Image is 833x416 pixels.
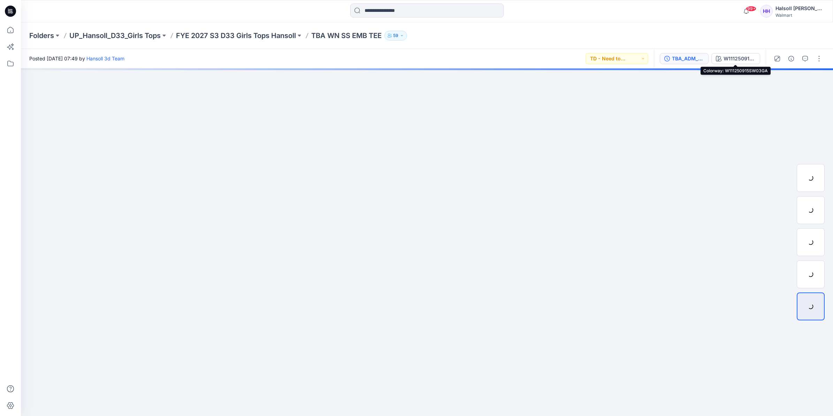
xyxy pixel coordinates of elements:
button: W111250915SW03GA [711,53,760,64]
span: 99+ [746,6,756,12]
div: TBA_ADM_FC WN SS EMB TEE_ASTM [672,55,704,62]
p: TBA WN SS EMB TEE [311,31,382,40]
a: FYE 2027 S3 D33 Girls Tops Hansoll [176,31,296,40]
div: HH [760,5,773,17]
button: 59 [384,31,407,40]
div: W111250915SW03GA [724,55,756,62]
span: Posted [DATE] 07:49 by [29,55,124,62]
div: Halsoll [PERSON_NAME] Girls Design Team [775,4,824,13]
button: TBA_ADM_FC WN SS EMB TEE_ASTM [660,53,709,64]
p: 59 [393,32,398,39]
a: UP_Hansoll_D33_Girls Tops [69,31,161,40]
a: Hansoll 3d Team [86,55,124,61]
button: Details [786,53,797,64]
div: Walmart [775,13,824,18]
a: Folders [29,31,54,40]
